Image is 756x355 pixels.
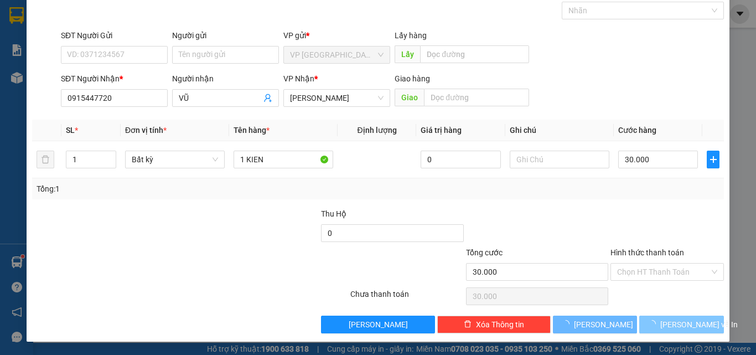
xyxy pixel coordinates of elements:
span: Tên hàng [234,126,270,135]
span: Định lượng [357,126,396,135]
div: SĐT Người Gửi [61,29,168,42]
span: Giá trị hàng [421,126,462,135]
th: Ghi chú [505,120,614,141]
span: Xóa Thông tin [476,318,524,331]
b: BIÊN NHẬN GỬI HÀNG HÓA [71,16,106,106]
div: Người gửi [172,29,279,42]
div: Chưa thanh toán [349,288,465,307]
span: Giao hàng [395,74,430,83]
button: delete [37,151,54,168]
span: [PERSON_NAME] [574,318,633,331]
span: Giao [395,89,424,106]
input: Dọc đường [420,45,529,63]
span: Lấy [395,45,420,63]
span: delete [464,320,472,329]
input: Ghi Chú [510,151,609,168]
div: Tổng: 1 [37,183,293,195]
b: [PERSON_NAME] [14,71,63,124]
span: Tổng cước [466,248,503,257]
label: Hình thức thanh toán [610,248,684,257]
li: (c) 2017 [93,53,152,66]
span: [PERSON_NAME] [349,318,408,331]
input: VD: Bàn, Ghế [234,151,333,168]
b: [DOMAIN_NAME] [93,42,152,51]
span: Cước hàng [618,126,656,135]
span: VP Sài Gòn [290,47,384,63]
span: VP Phan Thiết [290,90,384,106]
button: deleteXóa Thông tin [437,316,551,333]
span: SL [66,126,75,135]
span: plus [707,155,719,164]
div: SĐT Người Nhận [61,73,168,85]
span: user-add [263,94,272,102]
button: [PERSON_NAME] và In [639,316,724,333]
span: Thu Hộ [321,209,346,218]
input: Dọc đường [424,89,529,106]
button: [PERSON_NAME] [553,316,638,333]
span: [PERSON_NAME] và In [660,318,738,331]
div: VP gửi [283,29,390,42]
input: 0 [421,151,500,168]
span: Đơn vị tính [125,126,167,135]
span: loading [562,320,574,328]
button: [PERSON_NAME] [321,316,434,333]
span: loading [648,320,660,328]
span: Bất kỳ [132,151,218,168]
button: plus [707,151,719,168]
span: VP Nhận [283,74,314,83]
div: Người nhận [172,73,279,85]
span: Lấy hàng [395,31,427,40]
img: logo.jpg [120,14,147,40]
